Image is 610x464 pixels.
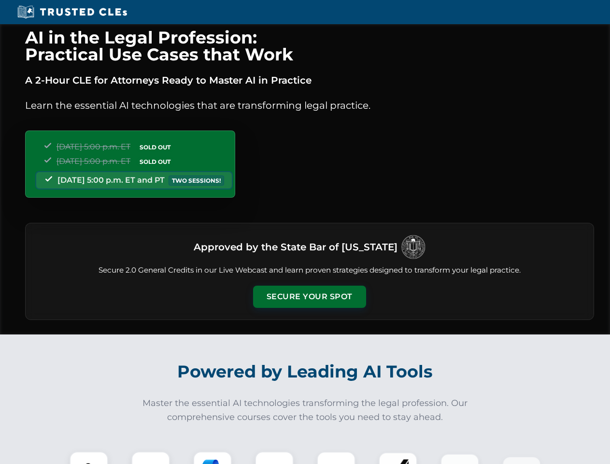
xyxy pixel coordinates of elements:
p: A 2-Hour CLE for Attorneys Ready to Master AI in Practice [25,72,594,88]
h2: Powered by Leading AI Tools [38,355,573,389]
h3: Approved by the State Bar of [US_STATE] [194,238,397,256]
p: Learn the essential AI technologies that are transforming legal practice. [25,98,594,113]
p: Secure 2.0 General Credits in our Live Webcast and learn proven strategies designed to transform ... [37,265,582,276]
span: SOLD OUT [136,142,174,152]
img: Trusted CLEs [14,5,130,19]
button: Secure Your Spot [253,286,366,308]
p: Master the essential AI technologies transforming the legal profession. Our comprehensive courses... [136,396,474,424]
span: [DATE] 5:00 p.m. ET [57,142,130,151]
img: Logo [401,235,426,259]
h1: AI in the Legal Profession: Practical Use Cases that Work [25,29,594,63]
span: SOLD OUT [136,157,174,167]
span: [DATE] 5:00 p.m. ET [57,157,130,166]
